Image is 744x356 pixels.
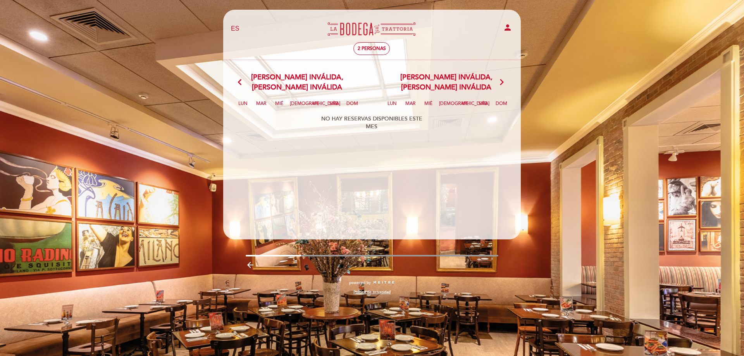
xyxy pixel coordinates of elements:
[246,260,255,270] i: arrow_backward
[235,100,251,114] span: Lun
[353,289,391,295] a: Política de privacidad
[503,23,512,32] i: person
[494,100,509,114] span: Dom
[310,111,434,134] div: NO HAY RESERVAS DISPONIBLES ESTE MES
[439,100,455,114] span: [DEMOGRAPHIC_DATA]
[503,23,512,35] button: person
[272,100,287,114] span: Mié
[373,281,395,285] img: MEITRE
[222,72,372,92] span: [PERSON_NAME] inválida, [PERSON_NAME] inválida
[238,77,245,88] i: arrow_back_ios
[326,100,342,114] span: Sáb
[308,100,324,114] span: Vie
[403,100,418,114] span: Mar
[372,72,521,92] span: [PERSON_NAME] inválida, [PERSON_NAME] inválida
[457,100,473,114] span: Vie
[349,280,395,285] a: powered by
[290,100,305,114] span: [DEMOGRAPHIC_DATA]
[498,77,505,88] i: arrow_forward_ios
[349,280,371,285] span: powered by
[421,100,436,114] span: Mié
[344,100,360,114] span: Dom
[358,46,386,52] span: 2 personas
[384,100,400,114] span: Lun
[323,18,420,40] a: La Bodega de la Trattoría - [GEOGRAPHIC_DATA]
[475,100,491,114] span: Sáb
[253,100,269,114] span: Mar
